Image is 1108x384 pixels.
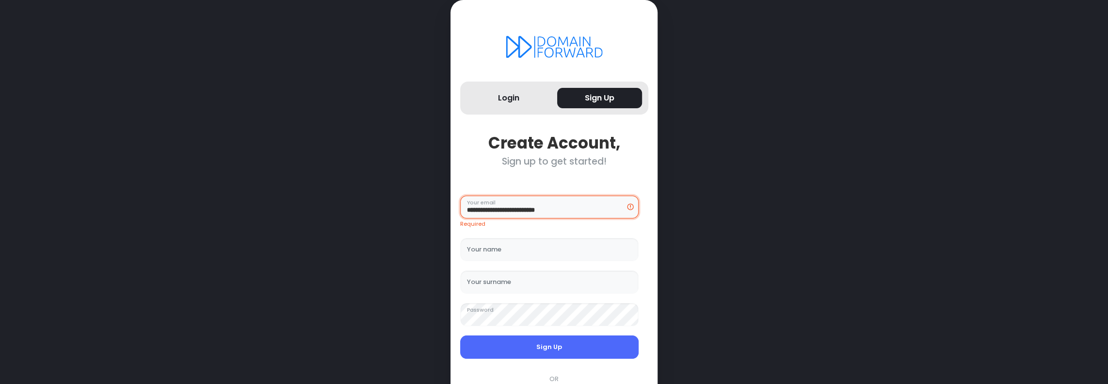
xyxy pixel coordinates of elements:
div: Required [460,220,639,228]
button: Sign Up [460,335,639,359]
button: Login [466,88,551,109]
div: OR [455,374,653,384]
div: Create Account, [460,134,648,152]
button: Sign Up [557,88,642,109]
div: Sign up to get started! [460,156,648,167]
